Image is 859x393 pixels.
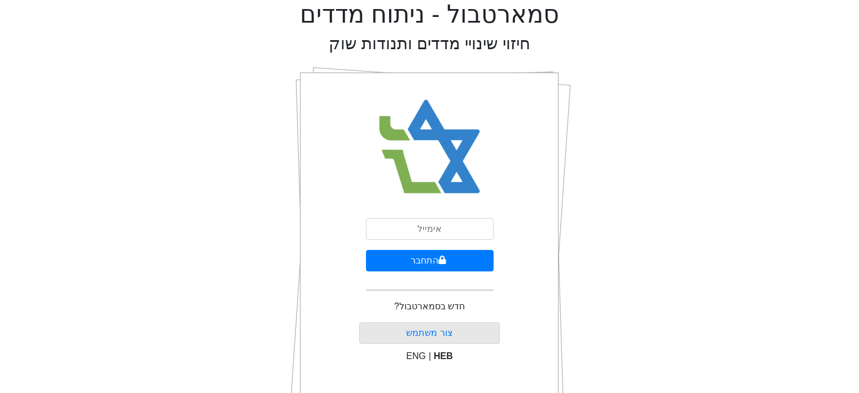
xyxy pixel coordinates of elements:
img: Smart Bull [368,85,491,209]
span: ENG [406,351,426,361]
span: | [429,351,431,361]
h2: חיזוי שינויי מדדים ותנודות שוק [329,34,530,54]
button: התחבר [366,250,494,271]
button: צור משתמש [359,322,500,344]
p: חדש בסמארטבול? [394,300,465,313]
span: HEB [434,351,453,361]
a: צור משתמש [406,328,452,338]
input: אימייל [366,218,494,240]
